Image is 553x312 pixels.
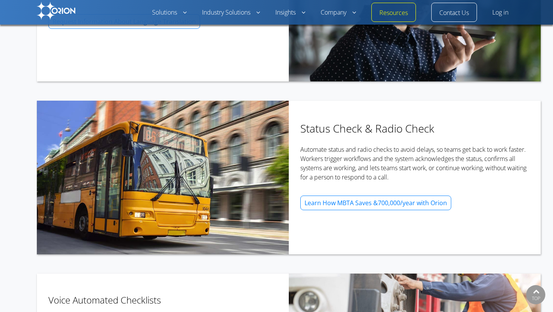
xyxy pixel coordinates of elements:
[275,8,305,17] a: Insights
[48,294,277,305] h3: Voice Automated Checklists
[37,101,289,254] img: Public Transportation Communications - Orion
[300,123,529,134] h3: Status Check & Radio Check
[492,8,508,17] a: Log in
[202,8,260,17] a: Industry Solutions
[152,8,187,17] a: Solutions
[300,196,451,210] a: Learn How MBTA Saves &700,000/year with Orion
[305,200,447,206] span: Learn How MBTA Saves &700,000/year with Orion
[300,145,529,182] p: Automate status and radio checks to avoid delays, so teams get back to work faster. Workers trigg...
[37,2,75,20] img: Orion
[415,223,553,312] iframe: Chat Widget
[379,8,408,18] a: Resources
[439,8,469,18] a: Contact Us
[321,8,356,17] a: Company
